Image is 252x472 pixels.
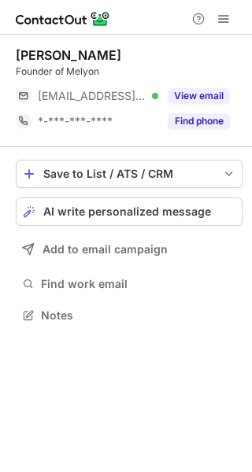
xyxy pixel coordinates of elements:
div: Save to List / ATS / CRM [43,168,215,180]
span: Add to email campaign [43,243,168,256]
button: save-profile-one-click [16,160,243,188]
button: Reveal Button [168,88,230,104]
button: AI write personalized message [16,197,243,226]
div: Founder of Melyon [16,65,243,79]
img: ContactOut v5.3.10 [16,9,110,28]
span: Notes [41,308,236,323]
button: Add to email campaign [16,235,243,264]
button: Find work email [16,273,243,295]
span: Find work email [41,277,236,291]
button: Notes [16,304,243,326]
div: [PERSON_NAME] [16,47,121,63]
button: Reveal Button [168,113,230,129]
span: AI write personalized message [43,205,211,218]
span: [EMAIL_ADDRESS][DOMAIN_NAME] [38,89,146,103]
